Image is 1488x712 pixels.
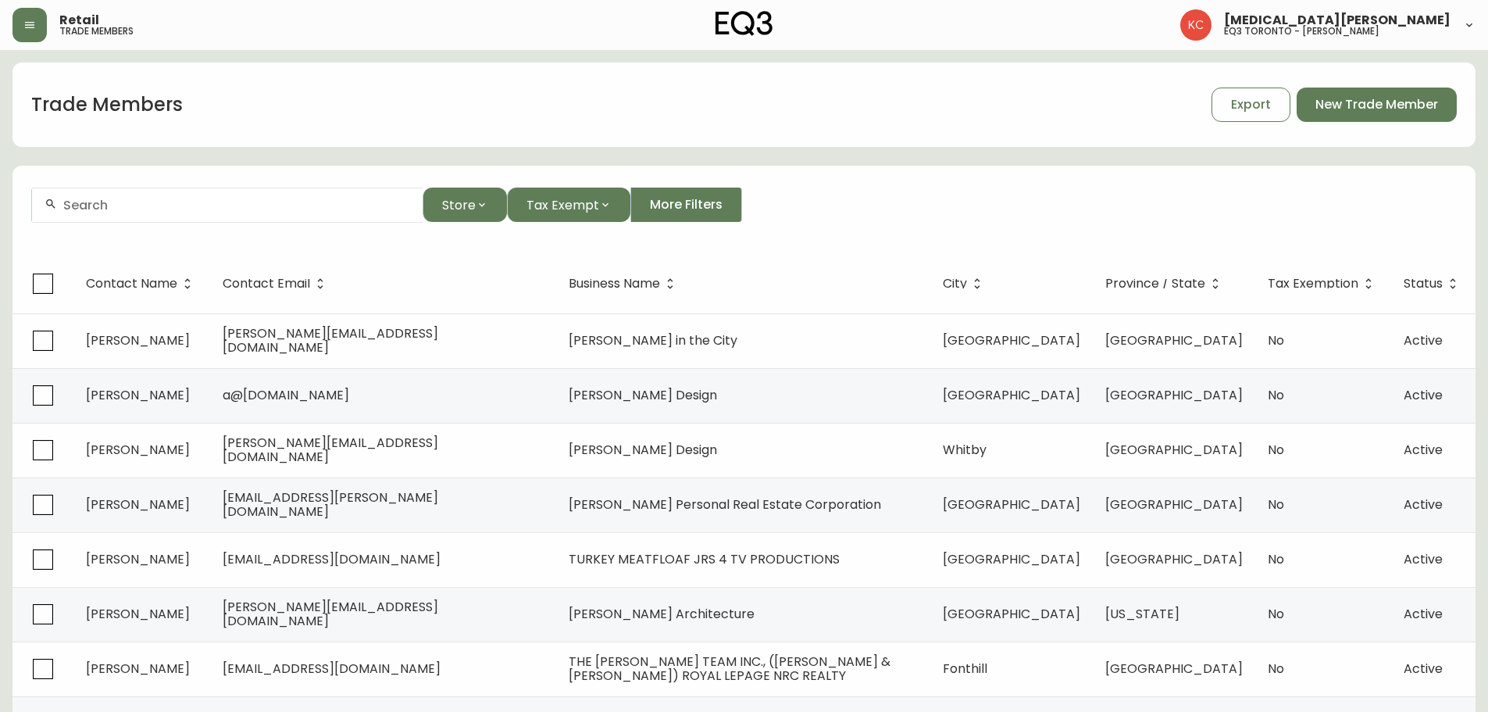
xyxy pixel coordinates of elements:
[223,324,438,356] span: [PERSON_NAME][EMAIL_ADDRESS][DOMAIN_NAME]
[63,198,410,213] input: Search
[1404,386,1443,404] span: Active
[1211,88,1290,122] button: Export
[86,496,190,513] span: [PERSON_NAME]
[223,550,441,568] span: [EMAIL_ADDRESS][DOMAIN_NAME]
[1105,277,1226,291] span: Province / State
[569,653,890,685] span: THE [PERSON_NAME] TEAM INC., ([PERSON_NAME] & [PERSON_NAME]) ROYAL LEPAGE NRC REALTY
[1268,550,1284,568] span: No
[507,188,630,222] button: Tax Exempt
[86,331,190,349] span: [PERSON_NAME]
[569,386,717,404] span: [PERSON_NAME] Design
[59,27,134,36] h5: trade members
[1404,550,1443,568] span: Active
[1105,331,1243,349] span: [GEOGRAPHIC_DATA]
[569,279,660,288] span: Business Name
[569,441,717,459] span: [PERSON_NAME] Design
[223,660,441,678] span: [EMAIL_ADDRESS][DOMAIN_NAME]
[630,188,742,222] button: More Filters
[1268,605,1284,623] span: No
[1268,386,1284,404] span: No
[943,660,987,678] span: Fonthill
[223,279,310,288] span: Contact Email
[1105,660,1243,678] span: [GEOGRAPHIC_DATA]
[223,488,438,521] span: [EMAIL_ADDRESS][PERSON_NAME][DOMAIN_NAME]
[423,188,507,222] button: Store
[943,277,987,291] span: City
[223,434,438,466] span: [PERSON_NAME][EMAIL_ADDRESS][DOMAIN_NAME]
[223,598,438,630] span: [PERSON_NAME][EMAIL_ADDRESS][DOMAIN_NAME]
[1231,96,1271,113] span: Export
[1268,279,1358,288] span: Tax Exemption
[715,11,773,36] img: logo
[943,386,1080,404] span: [GEOGRAPHIC_DATA]
[569,331,737,349] span: [PERSON_NAME] in the City
[943,331,1080,349] span: [GEOGRAPHIC_DATA]
[1224,27,1379,36] h5: eq3 toronto - [PERSON_NAME]
[943,496,1080,513] span: [GEOGRAPHIC_DATA]
[59,14,99,27] span: Retail
[1224,14,1451,27] span: [MEDICAL_DATA][PERSON_NAME]
[943,279,967,288] span: City
[569,277,680,291] span: Business Name
[943,550,1080,568] span: [GEOGRAPHIC_DATA]
[1268,496,1284,513] span: No
[1105,279,1205,288] span: Province / State
[1404,441,1443,459] span: Active
[86,386,190,404] span: [PERSON_NAME]
[569,496,881,513] span: [PERSON_NAME] Personal Real Estate Corporation
[1180,9,1211,41] img: 6487344ffbf0e7f3b216948508909409
[1268,277,1379,291] span: Tax Exemption
[1105,441,1243,459] span: [GEOGRAPHIC_DATA]
[1105,496,1243,513] span: [GEOGRAPHIC_DATA]
[650,196,723,213] span: More Filters
[1404,605,1443,623] span: Active
[223,386,349,404] span: a@[DOMAIN_NAME]
[569,605,755,623] span: [PERSON_NAME] Architecture
[1105,550,1243,568] span: [GEOGRAPHIC_DATA]
[86,660,190,678] span: [PERSON_NAME]
[569,550,840,568] span: TURKEY MEATFLOAF JRS 4 TV PRODUCTIONS
[442,195,476,215] span: Store
[86,550,190,568] span: [PERSON_NAME]
[1268,660,1284,678] span: No
[1404,331,1443,349] span: Active
[86,279,177,288] span: Contact Name
[1297,88,1457,122] button: New Trade Member
[1404,279,1443,288] span: Status
[86,277,198,291] span: Contact Name
[1105,605,1179,623] span: [US_STATE]
[526,195,599,215] span: Tax Exempt
[1404,496,1443,513] span: Active
[1404,277,1463,291] span: Status
[223,277,330,291] span: Contact Email
[1268,441,1284,459] span: No
[1404,660,1443,678] span: Active
[1105,386,1243,404] span: [GEOGRAPHIC_DATA]
[86,441,190,459] span: [PERSON_NAME]
[86,605,190,623] span: [PERSON_NAME]
[1315,96,1438,113] span: New Trade Member
[943,441,987,459] span: Whitby
[31,91,183,118] h1: Trade Members
[1268,331,1284,349] span: No
[943,605,1080,623] span: [GEOGRAPHIC_DATA]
